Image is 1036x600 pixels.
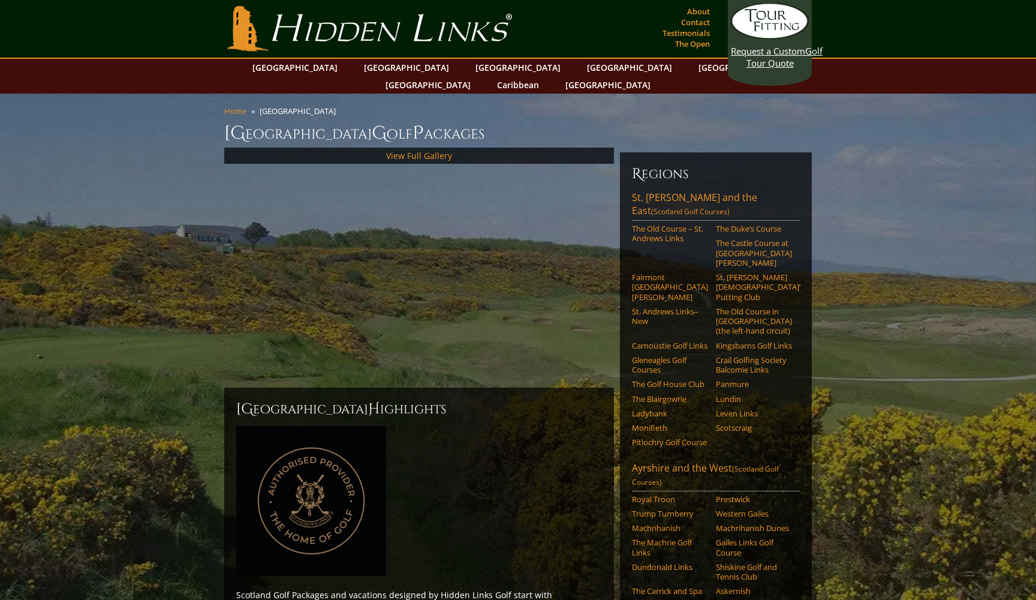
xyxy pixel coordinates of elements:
[632,379,708,389] a: The Golf House Club
[469,59,567,76] a: [GEOGRAPHIC_DATA]
[731,45,805,57] span: Request a Custom
[659,25,713,41] a: Testimonials
[716,494,792,504] a: Prestwick
[368,400,380,419] span: H
[260,106,341,116] li: [GEOGRAPHIC_DATA]
[412,121,424,145] span: P
[716,538,792,557] a: Gailes Links Golf Course
[559,76,656,94] a: [GEOGRAPHIC_DATA]
[632,586,708,596] a: The Carrick and Spa
[716,394,792,404] a: Lundin
[246,59,344,76] a: [GEOGRAPHIC_DATA]
[632,523,708,533] a: Machrihanish
[716,341,792,350] a: Kingsbarns Golf Links
[716,307,792,336] a: The Old Course in [GEOGRAPHIC_DATA] (the left-hand circuit)
[716,355,792,375] a: Crail Golfing Society Balcomie Links
[632,423,708,433] a: Monifieth
[716,409,792,418] a: Leven Links
[632,461,800,491] a: Ayrshire and the West(Scotland Golf Courses)
[731,3,809,69] a: Request a CustomGolf Tour Quote
[716,224,792,233] a: The Duke’s Course
[678,14,713,31] a: Contact
[716,562,792,582] a: Shiskine Golf and Tennis Club
[632,409,708,418] a: Ladybank
[632,509,708,518] a: Trump Turnberry
[632,272,708,302] a: Fairmont [GEOGRAPHIC_DATA][PERSON_NAME]
[358,59,455,76] a: [GEOGRAPHIC_DATA]
[716,379,792,389] a: Panmure
[632,341,708,350] a: Carnoustie Golf Links
[632,224,708,244] a: The Old Course – St. Andrews Links
[380,76,477,94] a: [GEOGRAPHIC_DATA]
[236,400,602,419] h2: [GEOGRAPHIC_DATA] ighlights
[632,191,800,221] a: St. [PERSON_NAME] and the East(Scotland Golf Courses)
[716,586,792,596] a: Askernish
[224,106,246,116] a: Home
[632,307,708,326] a: St. Andrews Links–New
[632,464,779,487] span: (Scotland Golf Courses)
[692,59,790,76] a: [GEOGRAPHIC_DATA]
[632,562,708,572] a: Dundonald Links
[716,509,792,518] a: Western Gailes
[491,76,545,94] a: Caribbean
[716,238,792,268] a: The Castle Course at [GEOGRAPHIC_DATA][PERSON_NAME]
[632,394,708,404] a: The Blairgowrie
[632,164,800,184] h6: Regions
[632,355,708,375] a: Gleneagles Golf Courses
[386,150,452,161] a: View Full Gallery
[632,494,708,504] a: Royal Troon
[684,3,713,20] a: About
[372,121,387,145] span: G
[651,206,730,217] span: (Scotland Golf Courses)
[716,272,792,302] a: St. [PERSON_NAME] [DEMOGRAPHIC_DATA]’ Putting Club
[716,523,792,533] a: Machrihanish Dunes
[224,121,812,145] h1: [GEOGRAPHIC_DATA] olf ackages
[672,35,713,52] a: The Open
[632,437,708,447] a: Pitlochry Golf Course
[716,423,792,433] a: Scotscraig
[581,59,678,76] a: [GEOGRAPHIC_DATA]
[632,538,708,557] a: The Machrie Golf Links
